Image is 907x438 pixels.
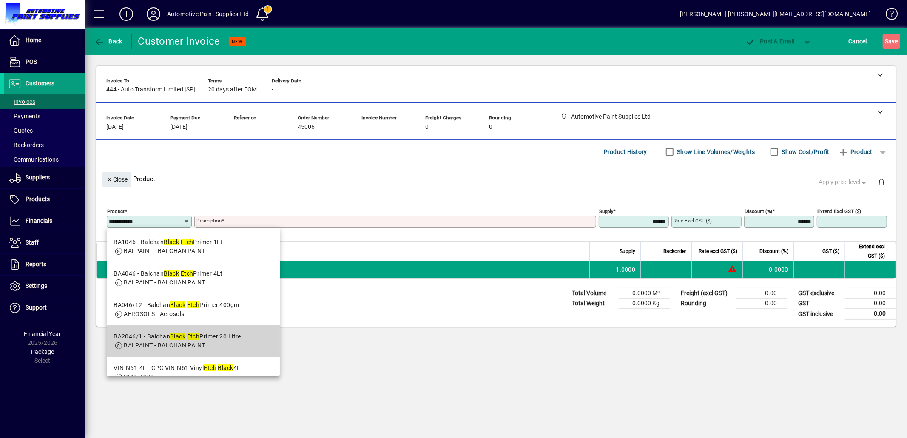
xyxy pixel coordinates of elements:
[102,172,131,187] button: Close
[699,247,737,256] span: Rate excl GST ($)
[96,163,896,194] div: Product
[140,6,167,22] button: Profile
[124,247,205,254] span: BALPAINT - BALCHAN PAINT
[170,333,185,340] em: Black
[124,342,205,349] span: BALPAINT - BALCHAN PAINT
[26,37,41,43] span: Home
[4,51,85,73] a: POS
[677,299,736,309] td: Rounding
[124,373,153,380] span: CPC - CPC
[196,218,222,224] mat-label: Description
[138,34,220,48] div: Customer Invoice
[272,86,273,93] span: -
[170,124,188,131] span: [DATE]
[113,6,140,22] button: Add
[885,34,898,48] span: ave
[114,238,223,247] div: BA1046 - Balchan Primer 1Lt
[794,288,845,299] td: GST exclusive
[741,34,799,49] button: Post & Email
[871,172,892,192] button: Delete
[114,332,241,341] div: BA2046/1 - Balchan Primer 20 Litre
[26,174,50,181] span: Suppliers
[4,138,85,152] a: Backorders
[106,173,128,187] span: Close
[9,98,35,105] span: Invoices
[107,262,279,294] mat-option: BA4046 - Balchan Black Etch Primer 4Lt
[232,39,243,44] span: NEW
[794,309,845,319] td: GST inclusive
[114,269,223,278] div: BA4046 - Balchan Primer 4Lt
[124,310,184,317] span: AEROSOLS - Aerosols
[4,232,85,253] a: Staff
[26,58,37,65] span: POS
[26,80,54,87] span: Customers
[204,364,216,371] em: Etch
[4,123,85,138] a: Quotes
[604,145,647,159] span: Product History
[816,175,872,190] button: Apply price level
[106,124,124,131] span: [DATE]
[736,299,787,309] td: 0.00
[187,301,200,308] em: Etch
[742,261,793,278] td: 0.0000
[9,127,33,134] span: Quotes
[94,38,122,45] span: Back
[234,124,236,131] span: -
[106,86,195,93] span: 444 - Auto Transform Limited [SP]
[164,270,179,277] em: Black
[107,208,125,214] mat-label: Product
[676,148,755,156] label: Show Line Volumes/Weights
[817,208,861,214] mat-label: Extend excl GST ($)
[845,288,896,299] td: 0.00
[26,217,52,224] span: Financials
[26,261,46,267] span: Reports
[114,301,239,310] div: BA046/12 - Balchan Primer 400gm
[663,247,686,256] span: Backorder
[674,218,712,224] mat-label: Rate excl GST ($)
[568,288,619,299] td: Total Volume
[599,208,613,214] mat-label: Supply
[361,124,363,131] span: -
[736,288,787,299] td: 0.00
[885,38,888,45] span: S
[780,148,830,156] label: Show Cost/Profit
[794,299,845,309] td: GST
[85,34,132,49] app-page-header-button: Back
[489,124,492,131] span: 0
[107,325,279,357] mat-option: BA2046/1 - Balchan Black Etch Primer 20 Litre
[4,94,85,109] a: Invoices
[187,333,200,340] em: Etch
[760,38,764,45] span: P
[822,247,839,256] span: GST ($)
[9,156,59,163] span: Communications
[883,34,900,49] button: Save
[600,144,651,159] button: Product History
[107,294,279,325] mat-option: BA046/12 - Balchan Black Etch Primer 400gm
[677,288,736,299] td: Freight (excl GST)
[164,239,179,245] em: Black
[170,301,185,308] em: Black
[26,196,50,202] span: Products
[871,178,892,186] app-page-header-button: Delete
[124,279,205,286] span: BALPAINT - BALCHAN PAINT
[745,208,772,214] mat-label: Discount (%)
[26,282,47,289] span: Settings
[850,242,885,261] span: Extend excl GST ($)
[616,265,636,274] span: 1.0000
[92,34,125,49] button: Back
[9,113,40,119] span: Payments
[568,299,619,309] td: Total Weight
[4,109,85,123] a: Payments
[745,38,795,45] span: ost & Email
[4,297,85,319] a: Support
[845,309,896,319] td: 0.00
[619,288,670,299] td: 0.0000 M³
[847,34,870,49] button: Cancel
[4,189,85,210] a: Products
[4,30,85,51] a: Home
[181,239,193,245] em: Etch
[9,142,44,148] span: Backorders
[680,7,871,21] div: [PERSON_NAME] [PERSON_NAME][EMAIL_ADDRESS][DOMAIN_NAME]
[879,2,896,29] a: Knowledge Base
[4,276,85,297] a: Settings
